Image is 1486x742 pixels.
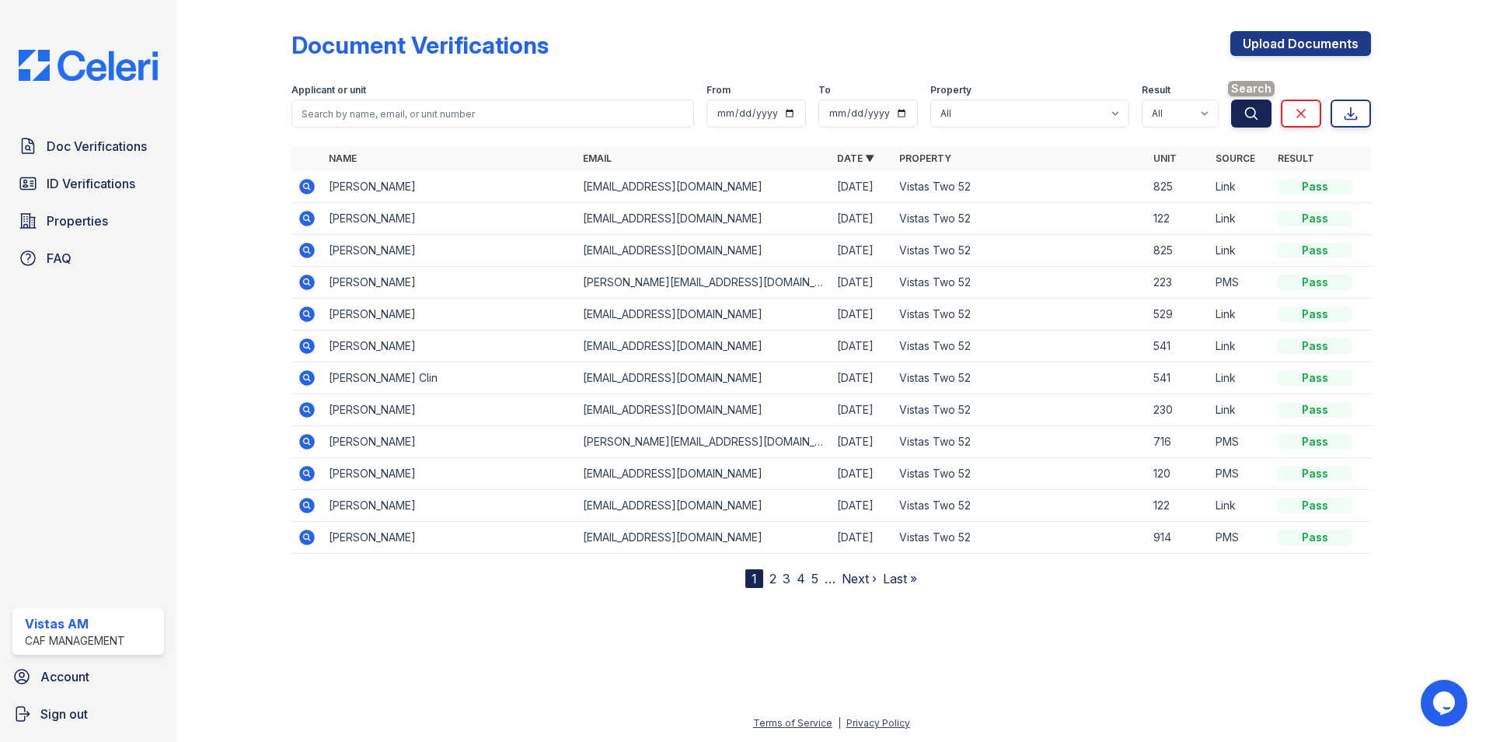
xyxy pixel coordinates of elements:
[47,137,147,156] span: Doc Verifications
[1209,235,1271,267] td: Link
[1147,171,1209,203] td: 825
[753,717,832,729] a: Terms of Service
[577,235,831,267] td: [EMAIL_ADDRESS][DOMAIN_NAME]
[831,171,893,203] td: [DATE]
[291,84,366,96] label: Applicant or unit
[40,705,88,723] span: Sign out
[1147,299,1209,331] td: 529
[1278,466,1352,481] div: Pass
[1147,426,1209,458] td: 716
[1209,267,1271,299] td: PMS
[706,84,731,96] label: From
[893,490,1147,522] td: Vistas Two 52
[1209,331,1271,362] td: Link
[1147,235,1209,267] td: 825
[6,698,170,730] a: Sign out
[893,458,1147,490] td: Vistas Two 52
[577,203,831,235] td: [EMAIL_ADDRESS][DOMAIN_NAME]
[6,661,170,692] a: Account
[1209,203,1271,235] td: Link
[25,614,125,633] div: Vistas AM
[893,171,1147,203] td: Vistas Two 52
[893,522,1147,554] td: Vistas Two 52
[797,571,805,586] a: 4
[12,205,164,236] a: Properties
[47,249,72,268] span: FAQ
[47,212,108,230] span: Properties
[893,331,1147,362] td: Vistas Two 52
[577,522,831,554] td: [EMAIL_ADDRESS][DOMAIN_NAME]
[577,267,831,299] td: [PERSON_NAME][EMAIL_ADDRESS][DOMAIN_NAME]
[1278,211,1352,226] div: Pass
[1278,370,1352,386] div: Pass
[6,50,170,81] img: CE_Logo_Blue-a8612792a0a2168367f1c8372b55b34899dd931a85d93a1a3d3e32e68fde9ad4.png
[577,426,831,458] td: [PERSON_NAME][EMAIL_ADDRESS][DOMAIN_NAME]
[899,152,951,164] a: Property
[883,571,917,586] a: Last »
[831,331,893,362] td: [DATE]
[323,235,577,267] td: [PERSON_NAME]
[1147,490,1209,522] td: 122
[577,331,831,362] td: [EMAIL_ADDRESS][DOMAIN_NAME]
[783,571,790,586] a: 3
[1153,152,1177,164] a: Unit
[1278,152,1314,164] a: Result
[1147,267,1209,299] td: 223
[930,84,971,96] label: Property
[831,394,893,426] td: [DATE]
[831,362,893,394] td: [DATE]
[323,299,577,331] td: [PERSON_NAME]
[291,100,694,128] input: Search by name, email, or unit number
[1147,458,1209,490] td: 120
[1209,458,1271,490] td: PMS
[769,571,776,586] a: 2
[893,426,1147,458] td: Vistas Two 52
[1209,171,1271,203] td: Link
[1278,179,1352,194] div: Pass
[838,717,841,729] div: |
[825,569,835,588] span: …
[323,426,577,458] td: [PERSON_NAME]
[1278,530,1352,545] div: Pass
[1147,203,1209,235] td: 122
[323,331,577,362] td: [PERSON_NAME]
[323,203,577,235] td: [PERSON_NAME]
[577,394,831,426] td: [EMAIL_ADDRESS][DOMAIN_NAME]
[893,267,1147,299] td: Vistas Two 52
[1278,498,1352,513] div: Pass
[1209,362,1271,394] td: Link
[1209,522,1271,554] td: PMS
[893,203,1147,235] td: Vistas Two 52
[1147,522,1209,554] td: 914
[1230,31,1371,56] a: Upload Documents
[583,152,612,164] a: Email
[577,171,831,203] td: [EMAIL_ADDRESS][DOMAIN_NAME]
[1278,434,1352,450] div: Pass
[842,571,877,586] a: Next ›
[323,171,577,203] td: [PERSON_NAME]
[1278,275,1352,290] div: Pass
[831,426,893,458] td: [DATE]
[831,203,893,235] td: [DATE]
[291,31,549,59] div: Document Verifications
[1216,152,1255,164] a: Source
[831,458,893,490] td: [DATE]
[47,174,135,193] span: ID Verifications
[831,235,893,267] td: [DATE]
[323,394,577,426] td: [PERSON_NAME]
[1209,299,1271,331] td: Link
[577,458,831,490] td: [EMAIL_ADDRESS][DOMAIN_NAME]
[893,394,1147,426] td: Vistas Two 52
[1278,243,1352,258] div: Pass
[577,490,831,522] td: [EMAIL_ADDRESS][DOMAIN_NAME]
[893,299,1147,331] td: Vistas Two 52
[1228,81,1275,96] span: Search
[1147,362,1209,394] td: 541
[893,235,1147,267] td: Vistas Two 52
[1142,84,1170,96] label: Result
[323,267,577,299] td: [PERSON_NAME]
[577,362,831,394] td: [EMAIL_ADDRESS][DOMAIN_NAME]
[1278,306,1352,322] div: Pass
[1209,490,1271,522] td: Link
